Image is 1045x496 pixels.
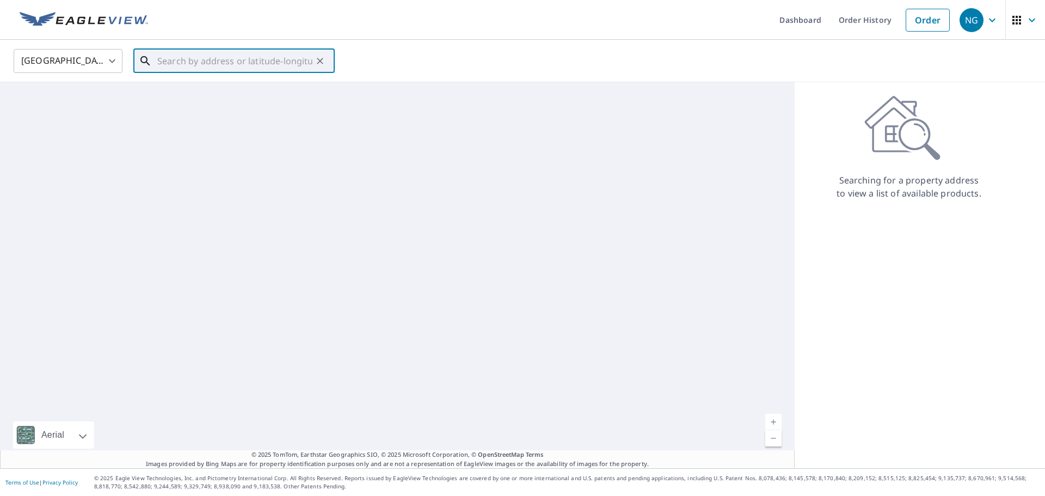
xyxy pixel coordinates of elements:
p: © 2025 Eagle View Technologies, Inc. and Pictometry International Corp. All Rights Reserved. Repo... [94,474,1040,491]
img: EV Logo [20,12,148,28]
div: Aerial [13,421,94,449]
a: OpenStreetMap [478,450,524,458]
a: Terms of Use [5,479,39,486]
div: [GEOGRAPHIC_DATA] [14,46,122,76]
p: | [5,479,78,486]
div: NG [960,8,983,32]
a: Current Level 5, Zoom In [765,414,782,430]
input: Search by address or latitude-longitude [157,46,312,76]
button: Clear [312,53,328,69]
a: Order [906,9,950,32]
a: Current Level 5, Zoom Out [765,430,782,446]
a: Terms [526,450,544,458]
div: Aerial [38,421,67,449]
span: © 2025 TomTom, Earthstar Geographics SIO, © 2025 Microsoft Corporation, © [251,450,544,460]
p: Searching for a property address to view a list of available products. [836,174,982,200]
a: Privacy Policy [42,479,78,486]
